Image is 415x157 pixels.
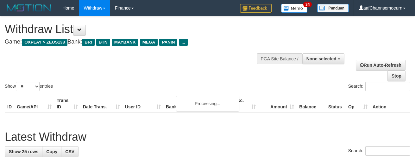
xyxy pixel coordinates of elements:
th: Trans ID [54,95,80,113]
button: None selected [302,53,344,64]
h1: Withdraw List [5,23,270,36]
th: Status [326,95,346,113]
span: PANIN [159,39,177,46]
a: Run Auto-Refresh [356,60,406,71]
label: Search: [348,82,410,91]
div: Processing... [176,96,239,112]
input: Search: [365,146,410,156]
th: Bank Acc. Name [163,95,220,113]
span: CSV [65,149,74,154]
th: Balance [297,95,326,113]
span: MEGA [140,39,158,46]
th: User ID [123,95,163,113]
span: 34 [303,2,312,7]
label: Show entries [5,82,53,91]
span: MAYBANK [112,39,138,46]
img: Button%20Memo.svg [281,4,308,13]
span: BTN [96,39,110,46]
span: ... [179,39,188,46]
span: None selected [306,56,336,61]
img: panduan.png [317,4,349,12]
a: CSV [61,146,79,157]
select: Showentries [16,82,40,91]
span: OXPLAY > ZEUS138 [22,39,67,46]
a: Stop [387,71,406,81]
img: Feedback.jpg [240,4,272,13]
th: Action [370,95,410,113]
th: Game/API [14,95,54,113]
th: Bank Acc. Number [220,95,258,113]
a: Copy [42,146,61,157]
span: Copy [46,149,57,154]
th: Op [346,95,370,113]
a: Show 25 rows [5,146,42,157]
h4: Game: Bank: [5,39,270,45]
input: Search: [365,82,410,91]
h1: Latest Withdraw [5,131,410,143]
span: Show 25 rows [9,149,38,154]
img: MOTION_logo.png [5,3,53,13]
th: Date Trans. [80,95,123,113]
th: Amount [258,95,297,113]
th: ID [5,95,14,113]
div: PGA Site Balance / [257,53,302,64]
label: Search: [348,146,410,156]
span: BRI [82,39,94,46]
